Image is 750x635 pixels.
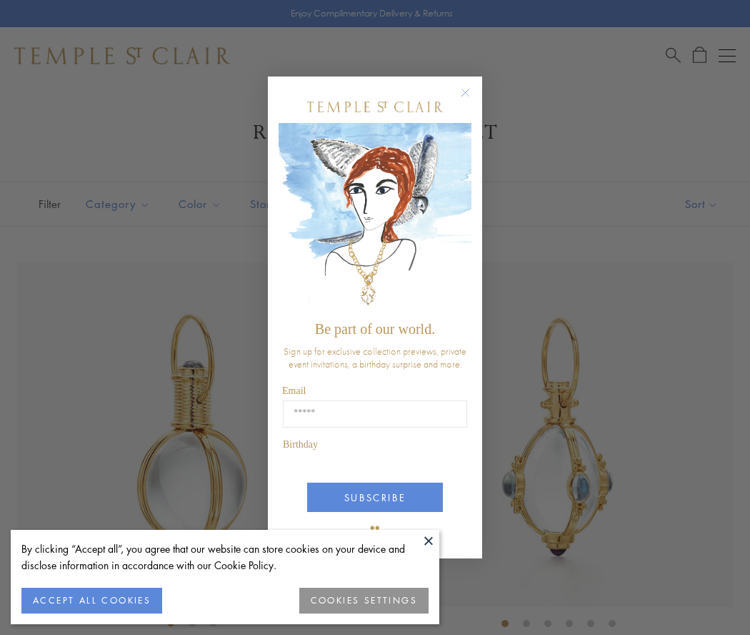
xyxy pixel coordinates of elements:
button: SUBSCRIBE [307,483,443,512]
button: COOKIES SETTINGS [299,588,429,614]
span: Email [282,385,306,396]
span: Be part of our world. [315,321,435,337]
button: ACCEPT ALL COOKIES [21,588,162,614]
img: TSC [361,516,389,544]
input: Email [283,400,467,428]
span: Sign up for exclusive collection previews, private event invitations, a birthday surprise and more. [284,345,466,370]
div: By clicking “Accept all”, you agree that our website can store cookies on your device and disclos... [21,541,429,574]
span: Birthday [283,439,318,450]
img: c4a9eb12-d91a-4d4a-8ee0-386386f4f338.jpeg [279,123,471,314]
img: Temple St. Clair [307,102,443,112]
button: Close dialog [464,91,481,109]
